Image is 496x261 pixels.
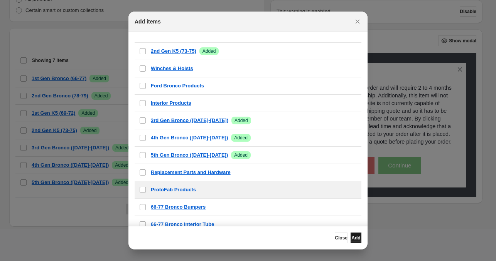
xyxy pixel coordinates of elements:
span: Add [351,235,360,241]
button: Add [351,233,361,243]
a: 5th Gen Bronco ([DATE]-[DATE]) [151,151,228,159]
a: Ford Bronco Products [151,82,204,90]
span: Added [202,48,216,54]
span: Close [335,235,348,241]
button: Close [352,16,363,27]
a: ProtoFab Products [151,186,196,194]
a: Interior Products [151,99,191,107]
span: Added [234,135,248,141]
a: 66-77 Bronco Bumpers [151,203,206,211]
a: Replacement Parts and Hardware [151,169,231,176]
span: Added [234,152,248,158]
a: 66-77 Bronco Interior Tube [151,221,214,228]
a: 4th Gen Bronco ([DATE]-[DATE]) [151,134,228,142]
button: Close [335,233,348,243]
a: Winches & Hoists [151,65,193,72]
h2: Add items [135,18,161,25]
span: Added [235,117,248,124]
a: 3rd Gen Bronco ([DATE]-[DATE]) [151,117,228,124]
a: 2nd Gen K5 (73-75) [151,47,196,55]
